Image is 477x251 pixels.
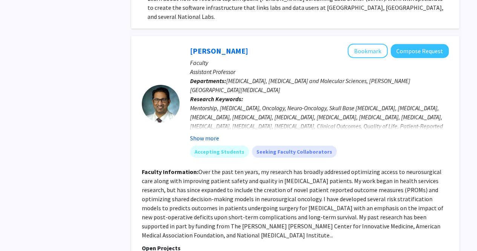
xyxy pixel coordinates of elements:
button: Show more [190,134,219,143]
mat-chip: Accepting Students [190,146,249,158]
iframe: Chat [6,217,32,245]
b: Research Keywords: [190,95,243,103]
div: Mentorship, [MEDICAL_DATA], Oncology, Neuro-Oncology, Skull Base [MEDICAL_DATA], [MEDICAL_DATA], ... [190,103,449,158]
button: Add Raj Mukherjee to Bookmarks [348,44,388,58]
span: [MEDICAL_DATA], [MEDICAL_DATA] and Molecular Sciences, [PERSON_NAME][GEOGRAPHIC_DATA][MEDICAL_DATA] [190,77,410,94]
button: Compose Request to Raj Mukherjee [391,44,449,58]
b: Faculty Information: [142,168,198,176]
p: Assistant Professor [190,67,449,76]
mat-chip: Seeking Faculty Collaborators [252,146,337,158]
p: Faculty [190,58,449,67]
b: Departments: [190,77,226,85]
fg-read-more: Over the past ten years, my research has broadly addressed optimizing access to neurosurgical car... [142,168,443,239]
a: [PERSON_NAME] [190,46,248,55]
